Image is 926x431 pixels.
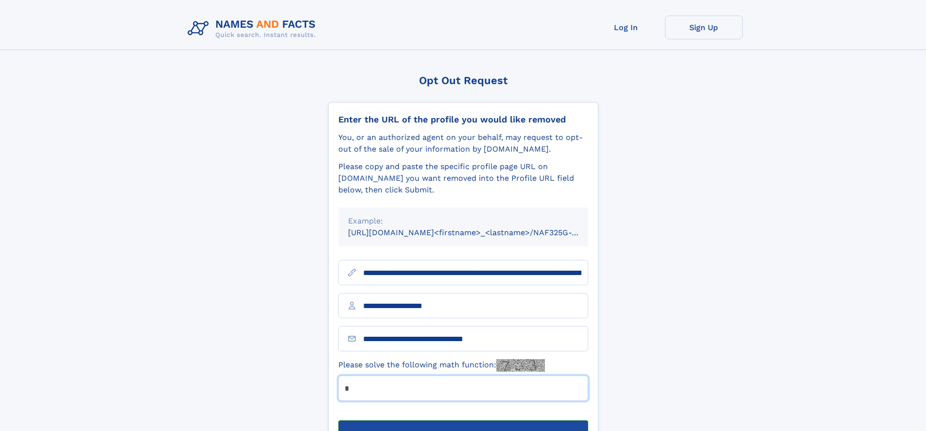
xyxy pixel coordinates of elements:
[338,132,588,155] div: You, or an authorized agent on your behalf, may request to opt-out of the sale of your informatio...
[348,228,607,237] small: [URL][DOMAIN_NAME]<firstname>_<lastname>/NAF325G-xxxxxxxx
[184,16,324,42] img: Logo Names and Facts
[338,359,545,372] label: Please solve the following math function:
[338,114,588,125] div: Enter the URL of the profile you would like removed
[348,215,578,227] div: Example:
[587,16,665,39] a: Log In
[328,74,598,86] div: Opt Out Request
[338,161,588,196] div: Please copy and paste the specific profile page URL on [DOMAIN_NAME] you want removed into the Pr...
[665,16,743,39] a: Sign Up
